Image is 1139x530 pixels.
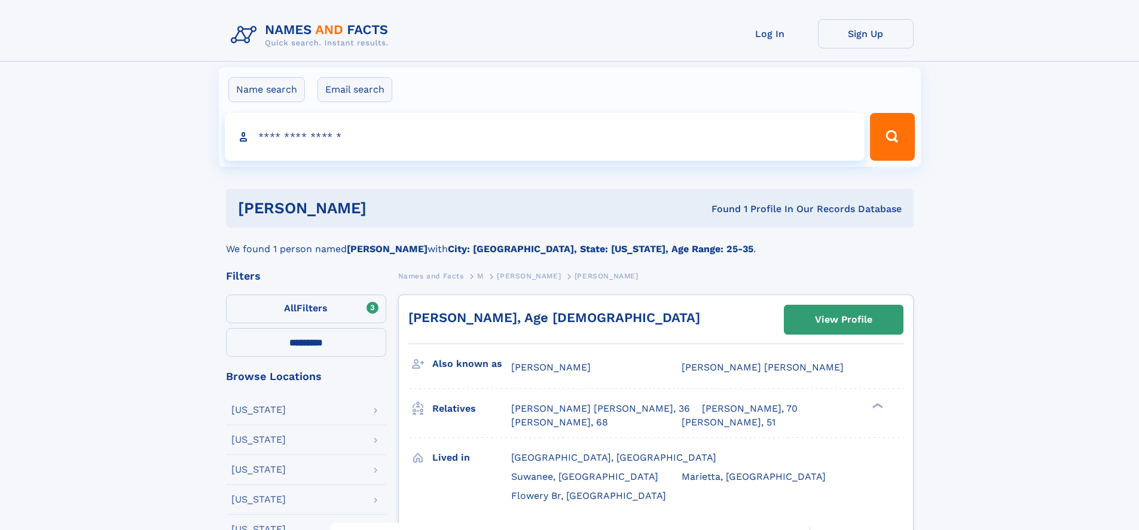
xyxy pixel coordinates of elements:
div: Filters [226,271,386,281]
h3: Lived in [432,448,511,468]
input: search input [225,113,865,161]
span: Marietta, [GEOGRAPHIC_DATA] [682,471,826,482]
span: All [284,302,297,314]
span: Flowery Br, [GEOGRAPHIC_DATA] [511,490,666,501]
span: [PERSON_NAME] [PERSON_NAME] [682,361,844,373]
label: Filters [226,295,386,323]
img: Logo Names and Facts [226,19,398,51]
a: [PERSON_NAME] [497,268,561,283]
div: View Profile [815,306,872,333]
a: [PERSON_NAME], Age [DEMOGRAPHIC_DATA] [408,310,700,325]
h1: [PERSON_NAME] [238,201,539,216]
div: Found 1 Profile In Our Records Database [539,203,902,216]
span: [PERSON_NAME] [575,272,639,280]
div: ❯ [869,402,884,410]
a: [PERSON_NAME] [PERSON_NAME], 36 [511,402,690,415]
h3: Relatives [432,399,511,419]
div: Browse Locations [226,371,386,382]
label: Name search [228,77,305,102]
div: We found 1 person named with . [226,228,914,256]
span: [GEOGRAPHIC_DATA], [GEOGRAPHIC_DATA] [511,452,716,463]
a: View Profile [784,305,903,334]
span: M [477,272,484,280]
span: [PERSON_NAME] [497,272,561,280]
h3: Also known as [432,354,511,374]
b: City: [GEOGRAPHIC_DATA], State: [US_STATE], Age Range: 25-35 [448,243,753,255]
span: Suwanee, [GEOGRAPHIC_DATA] [511,471,658,482]
b: [PERSON_NAME] [347,243,427,255]
a: M [477,268,484,283]
a: [PERSON_NAME], 51 [682,416,775,429]
div: [US_STATE] [231,465,286,474]
span: [PERSON_NAME] [511,361,591,373]
div: [US_STATE] [231,495,286,504]
a: Log In [722,19,818,48]
button: Search Button [870,113,914,161]
label: Email search [317,77,392,102]
a: [PERSON_NAME], 70 [702,402,798,415]
div: [US_STATE] [231,435,286,445]
a: [PERSON_NAME], 68 [511,416,608,429]
div: [US_STATE] [231,405,286,415]
a: Sign Up [818,19,914,48]
a: Names and Facts [398,268,464,283]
